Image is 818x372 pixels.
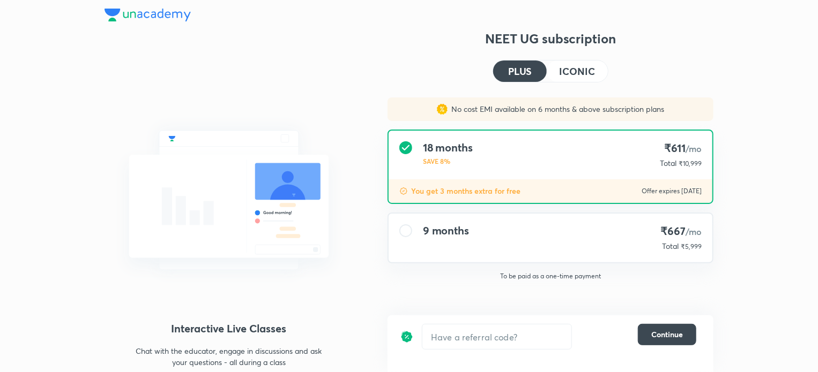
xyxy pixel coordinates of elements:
span: ₹10,999 [679,160,702,168]
h4: ICONIC [560,66,595,76]
span: /mo [686,226,702,237]
img: discount [399,187,408,195]
p: SAVE 8% [423,156,473,166]
img: Company Logo [105,9,191,21]
h3: NEET UG subscription [388,30,713,47]
p: No cost EMI available on 6 months & above subscription plans [448,104,665,115]
h4: PLUS [508,66,532,76]
img: sales discount [437,104,448,115]
h4: 18 months [423,141,473,154]
h4: 9 months [423,224,469,237]
h4: ₹611 [656,141,702,156]
button: Continue [638,324,696,345]
span: Continue [651,329,683,340]
input: Have a referral code? [422,324,571,350]
img: chat_with_educator_6cb3c64761.svg [105,107,353,293]
span: ₹5,999 [681,242,702,250]
button: ICONIC [547,60,608,82]
p: Offer expires [DATE] [642,187,702,195]
p: To be paid as a one-time payment [379,272,722,280]
p: Total [662,241,679,252]
p: Total [660,158,676,169]
h4: ₹667 [658,224,702,239]
span: /mo [686,143,702,154]
p: You get 3 months extra for free [411,186,520,196]
img: discount [400,324,413,350]
h4: Interactive Live Classes [105,321,353,337]
button: PLUS [493,60,547,82]
p: Chat with the educator, engage in discussions and ask your questions - all during a class [136,345,322,368]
